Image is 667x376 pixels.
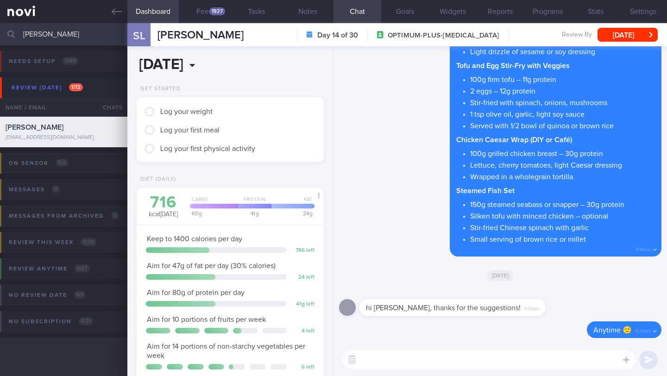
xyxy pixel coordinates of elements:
span: 0 / 85 [63,57,78,65]
div: kcal [DATE] [146,194,181,219]
span: hi [PERSON_NAME], thanks for the suggestions! [366,304,521,312]
div: Needs setup [6,55,81,68]
span: 0 / 1 [74,291,85,299]
li: 100g firm tofu – 11g protein [470,73,655,84]
div: Diet (Daily) [137,176,176,183]
div: Review this week [6,236,99,249]
li: 100g grilled chicken breast – 30g protein [470,147,655,158]
li: Light drizzle of sesame or soy dressing [470,45,655,56]
span: 0 / 21 [79,317,93,325]
span: OPTIMUM-PLUS-[MEDICAL_DATA] [388,31,499,40]
div: 41 g [235,211,271,216]
div: Get Started [137,86,181,93]
li: 2 eggs – 12g protein [470,84,655,96]
div: Chats [90,98,127,117]
li: 150g steamed seabass or snapper – 30g protein [470,198,655,209]
span: Review By [562,31,592,39]
div: 6 left [291,364,315,371]
span: 0 [52,185,60,193]
div: Messages from Archived [6,210,121,222]
div: [EMAIL_ADDRESS][DOMAIN_NAME] [6,134,122,141]
div: 24 g [269,211,315,216]
div: Carbs [187,197,238,208]
div: 1927 [209,7,225,15]
strong: Steamed Fish Set [456,187,515,194]
div: 60 g [187,211,238,216]
li: Served with 1/2 bowl of quinoa or brown rice [470,119,655,131]
strong: Day 14 of 30 [317,31,358,40]
span: Aim for 47g of fat per day (30% calories) [147,262,276,269]
span: 1 / 72 [69,83,83,91]
span: 0 / 67 [75,264,90,272]
div: 4 left [291,328,315,335]
div: SL [122,18,157,53]
span: Aim for 10 portions of fruits per week [147,316,266,323]
span: [PERSON_NAME] [6,124,63,131]
div: Protein [235,197,271,208]
span: Aim for 80g of protein per day [147,289,245,296]
li: Small serving of brown rice or millet [470,232,655,244]
div: Messages [6,183,62,196]
div: No subscription [6,315,95,328]
span: 0 / 2 [56,159,68,167]
div: 716 [146,194,181,211]
span: Anytime 🙂 [593,326,632,334]
div: On sensor [6,157,70,169]
strong: Tofu and Egg Stir-Fry with Veggies [456,62,570,69]
span: 0 [111,212,119,219]
li: Lettuce, cherry tomatoes, light Caesar dressing [470,158,655,170]
span: 0 / 29 [81,238,96,246]
span: Aim for 14 portions of non-starchy vegetables per week [147,343,305,359]
button: [DATE] [598,28,658,42]
span: [PERSON_NAME] [157,30,244,41]
div: 41 g left [291,301,315,308]
li: Stir-fried Chinese spinach with garlic [470,221,655,232]
span: [DATE] [487,270,514,281]
span: 11:44pm [636,244,650,253]
div: 24 left [291,274,315,281]
div: Review anytime [6,263,92,275]
li: Silken tofu with minced chicken – optional [470,209,655,221]
li: 1 tsp olive oil, garlic, light soy sauce [470,107,655,119]
div: 786 left [291,247,315,254]
li: Wrapped in a wholegrain tortilla [470,170,655,182]
div: No review date [6,289,88,301]
span: 9:04am [524,303,539,312]
span: 9:24am [636,326,650,334]
div: Fat [269,197,315,208]
span: Keep to 1400 calories per day [147,235,242,243]
li: Stir-fried with spinach, onions, mushrooms [470,96,655,107]
div: Review [DATE] [9,81,85,94]
strong: Chicken Caesar Wrap (DIY or Café) [456,136,572,144]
